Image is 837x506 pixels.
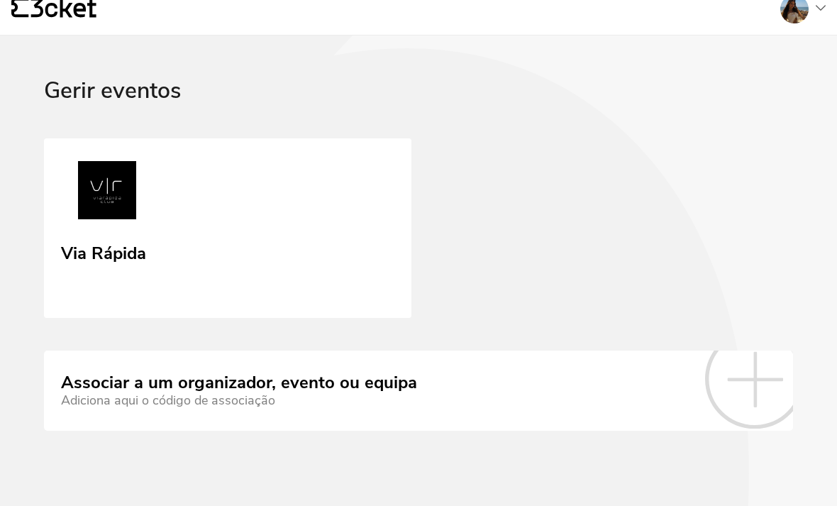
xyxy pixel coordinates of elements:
img: Via Rápida [61,161,153,225]
div: Gerir eventos [44,78,793,138]
div: Associar a um organizador, evento ou equipa [61,373,417,393]
div: Via Rápida [61,238,146,264]
a: Associar a um organizador, evento ou equipa Adiciona aqui o código de associação [44,351,793,430]
div: Adiciona aqui o código de associação [61,393,417,408]
a: Via Rápida Via Rápida [44,138,411,319]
